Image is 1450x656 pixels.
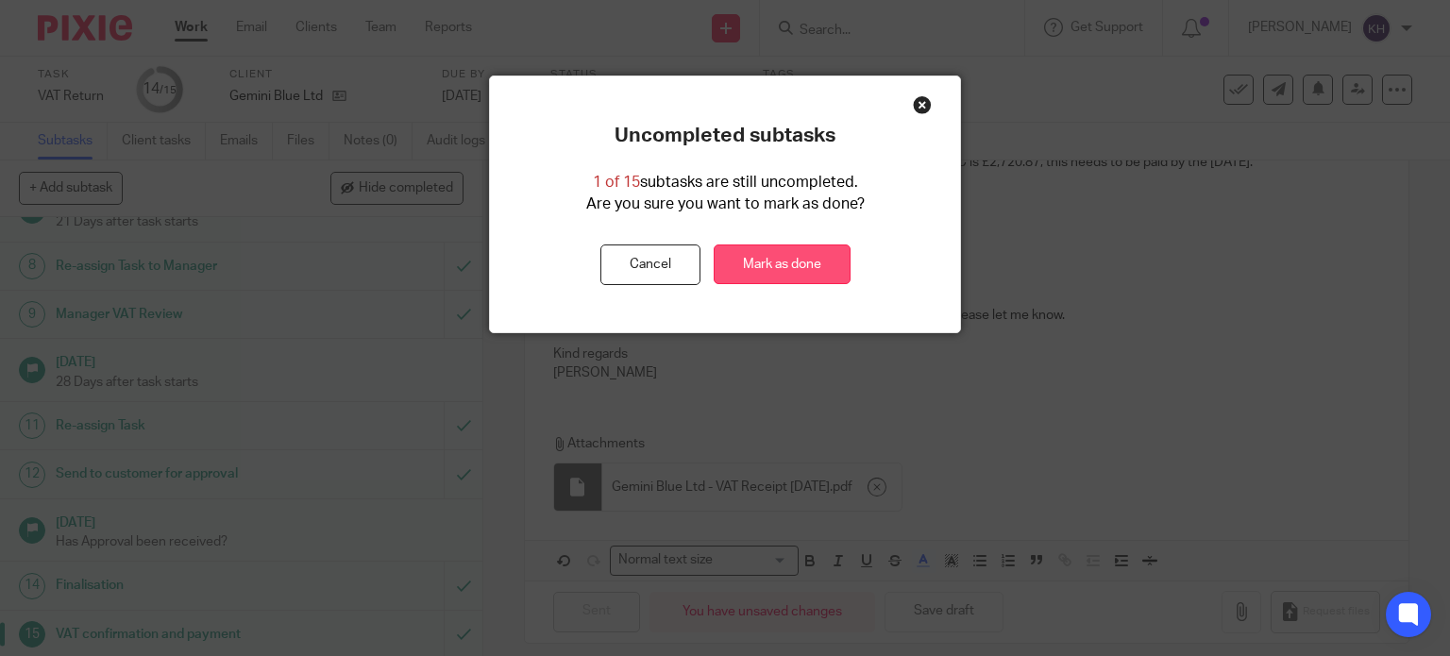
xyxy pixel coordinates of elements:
[586,193,865,215] p: Are you sure you want to mark as done?
[600,244,700,285] button: Cancel
[714,244,851,285] a: Mark as done
[593,172,858,193] p: subtasks are still uncompleted.
[593,175,640,190] span: 1 of 15
[615,124,835,148] p: Uncompleted subtasks
[913,95,932,114] div: Close this dialog window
